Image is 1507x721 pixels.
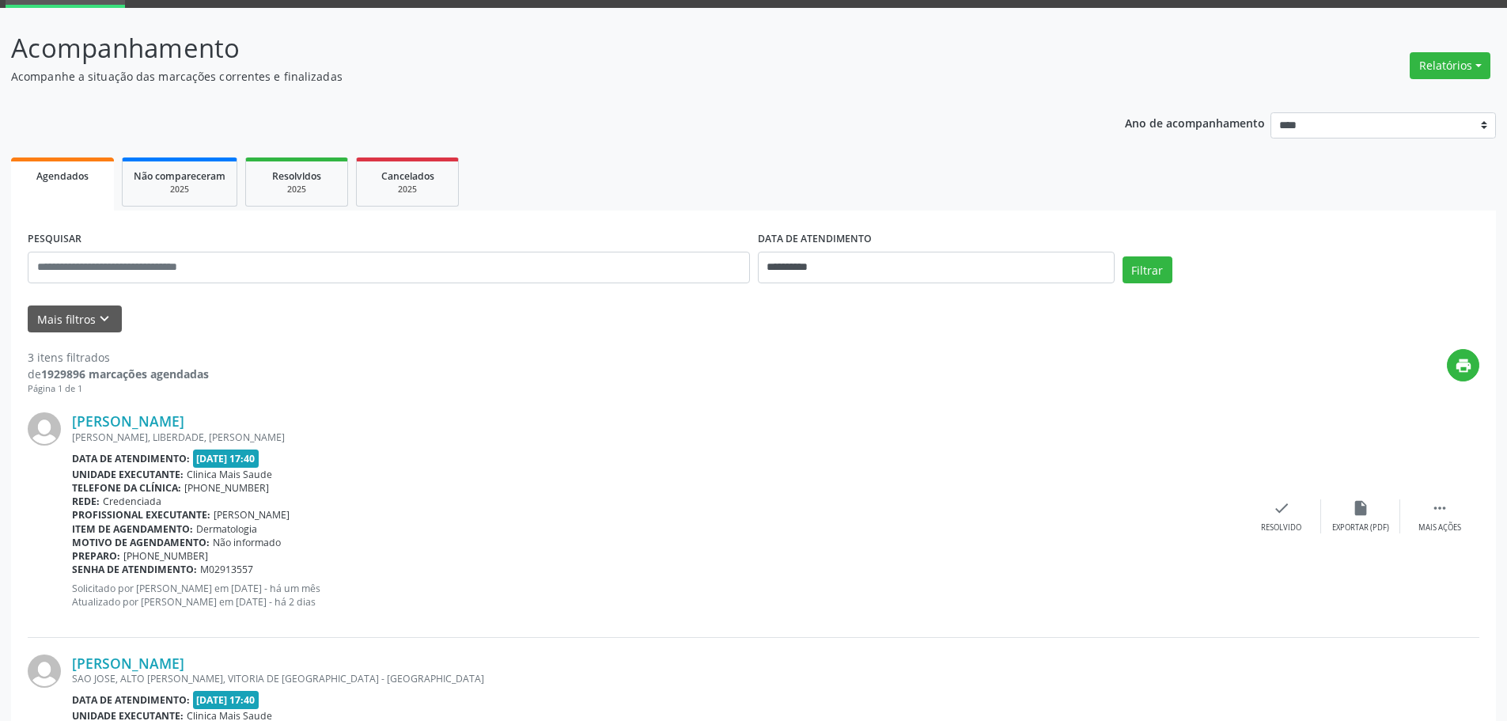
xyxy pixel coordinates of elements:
b: Telefone da clínica: [72,481,181,495]
i: keyboard_arrow_down [96,310,113,328]
a: [PERSON_NAME] [72,412,184,430]
i:  [1431,499,1448,517]
strong: 1929896 marcações agendadas [41,366,209,381]
b: Motivo de agendamento: [72,536,210,549]
span: M02913557 [200,563,253,576]
img: img [28,412,61,446]
span: [PHONE_NUMBER] [184,481,269,495]
b: Unidade executante: [72,468,184,481]
span: [PHONE_NUMBER] [123,549,208,563]
span: Cancelados [381,169,434,183]
button: Relatórios [1410,52,1490,79]
span: [PERSON_NAME] [214,508,290,522]
p: Ano de acompanhamento [1125,112,1265,132]
p: Solicitado por [PERSON_NAME] em [DATE] - há um mês Atualizado por [PERSON_NAME] em [DATE] - há 2 ... [72,582,1242,609]
span: Credenciada [103,495,161,508]
b: Preparo: [72,549,120,563]
b: Profissional executante: [72,508,210,522]
b: Data de atendimento: [72,452,190,465]
p: Acompanhe a situação das marcações correntes e finalizadas [11,68,1051,85]
span: Dermatologia [196,522,257,536]
button: Mais filtroskeyboard_arrow_down [28,305,122,333]
span: Não compareceram [134,169,225,183]
div: de [28,366,209,382]
b: Data de atendimento: [72,693,190,707]
span: [DATE] 17:40 [193,691,259,709]
div: SAO JOSE, ALTO [PERSON_NAME], VITORIA DE [GEOGRAPHIC_DATA] - [GEOGRAPHIC_DATA] [72,672,1242,685]
span: Agendados [36,169,89,183]
i: insert_drive_file [1352,499,1369,517]
i: check [1273,499,1290,517]
i: print [1455,357,1472,374]
div: Mais ações [1418,522,1461,533]
button: Filtrar [1123,256,1172,283]
label: DATA DE ATENDIMENTO [758,227,872,252]
span: [DATE] 17:40 [193,450,259,468]
b: Senha de atendimento: [72,563,197,576]
div: 3 itens filtrados [28,349,209,366]
span: Clinica Mais Saude [187,468,272,481]
div: Resolvido [1261,522,1301,533]
b: Rede: [72,495,100,508]
span: Não informado [213,536,281,549]
div: [PERSON_NAME], LIBERDADE, [PERSON_NAME] [72,431,1242,444]
img: img [28,655,61,688]
a: [PERSON_NAME] [72,655,184,672]
span: Resolvidos [272,169,321,183]
div: Exportar (PDF) [1332,522,1389,533]
b: Item de agendamento: [72,522,193,536]
div: Página 1 de 1 [28,382,209,396]
div: 2025 [368,184,447,195]
label: PESQUISAR [28,227,81,252]
div: 2025 [257,184,336,195]
button: print [1447,349,1479,381]
p: Acompanhamento [11,28,1051,68]
div: 2025 [134,184,225,195]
